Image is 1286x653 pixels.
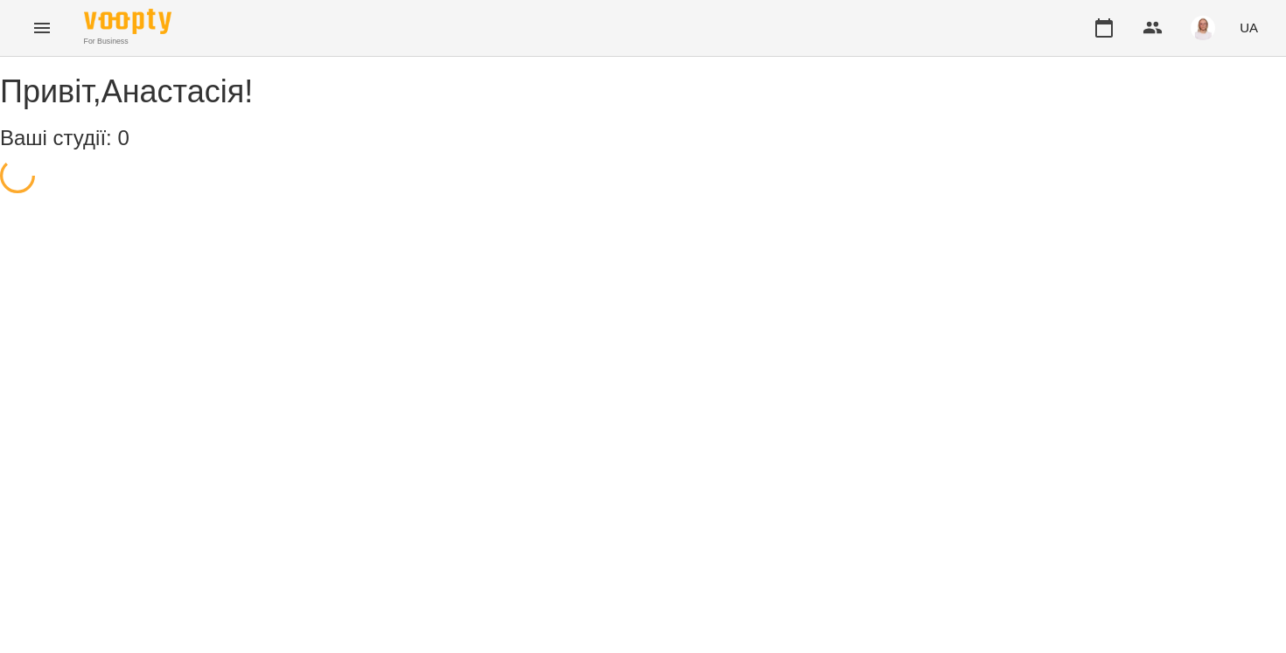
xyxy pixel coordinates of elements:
[1191,16,1215,40] img: 7b3448e7bfbed3bd7cdba0ed84700e25.png
[84,36,171,47] span: For Business
[84,9,171,34] img: Voopty Logo
[21,7,63,49] button: Menu
[1233,11,1265,44] button: UA
[1240,18,1258,37] span: UA
[117,126,129,149] span: 0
